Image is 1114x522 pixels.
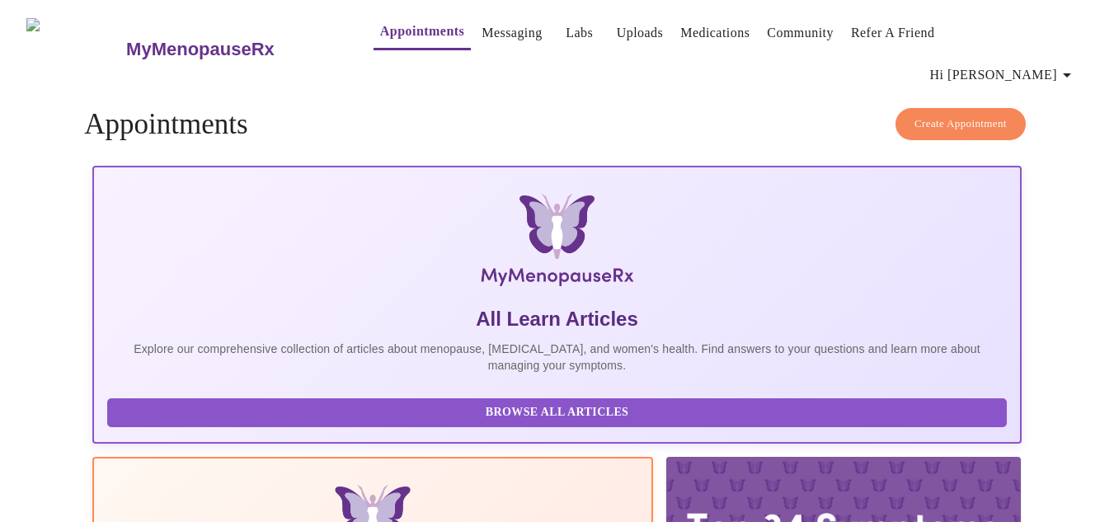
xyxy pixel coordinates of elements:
img: MyMenopauseRx Logo [247,194,867,293]
a: Uploads [617,21,664,45]
a: Browse All Articles [107,404,1011,418]
a: Refer a Friend [851,21,935,45]
button: Community [760,16,840,49]
span: Hi [PERSON_NAME] [930,63,1077,87]
span: Create Appointment [914,115,1007,134]
h3: MyMenopauseRx [126,39,275,60]
h4: Appointments [84,108,1030,141]
a: MyMenopauseRx [125,21,341,78]
a: Medications [680,21,750,45]
button: Refer a Friend [844,16,942,49]
a: Labs [566,21,593,45]
a: Appointments [380,20,464,43]
button: Labs [553,16,606,49]
button: Uploads [610,16,670,49]
a: Messaging [482,21,542,45]
button: Messaging [475,16,548,49]
img: MyMenopauseRx Logo [26,18,125,80]
button: Medications [674,16,756,49]
span: Browse All Articles [124,402,990,423]
button: Browse All Articles [107,398,1007,427]
button: Hi [PERSON_NAME] [924,59,1083,92]
button: Create Appointment [895,108,1026,140]
a: Community [767,21,834,45]
h5: All Learn Articles [107,306,1007,332]
button: Appointments [374,15,471,50]
p: Explore our comprehensive collection of articles about menopause, [MEDICAL_DATA], and women's hea... [107,341,1007,374]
